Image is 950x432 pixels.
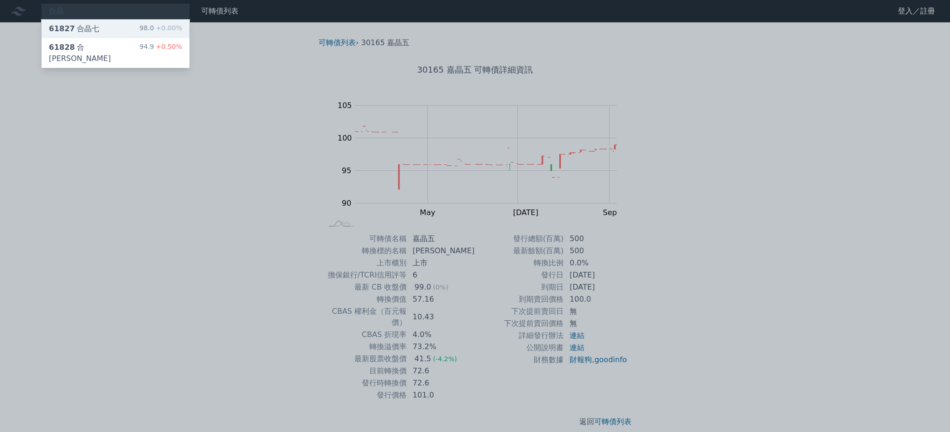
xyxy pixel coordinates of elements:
a: 61828合[PERSON_NAME] 94.9+0.50% [41,38,190,68]
div: 98.0 [140,23,182,34]
span: 61827 [49,24,75,33]
span: 61828 [49,43,75,52]
span: +0.00% [154,24,182,32]
span: +0.50% [154,43,182,50]
a: 61827合晶七 98.0+0.00% [41,20,190,38]
div: 94.9 [140,42,182,64]
iframe: Chat Widget [903,387,950,432]
div: 合晶七 [49,23,99,34]
div: 合[PERSON_NAME] [49,42,140,64]
div: 聊天小工具 [903,387,950,432]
